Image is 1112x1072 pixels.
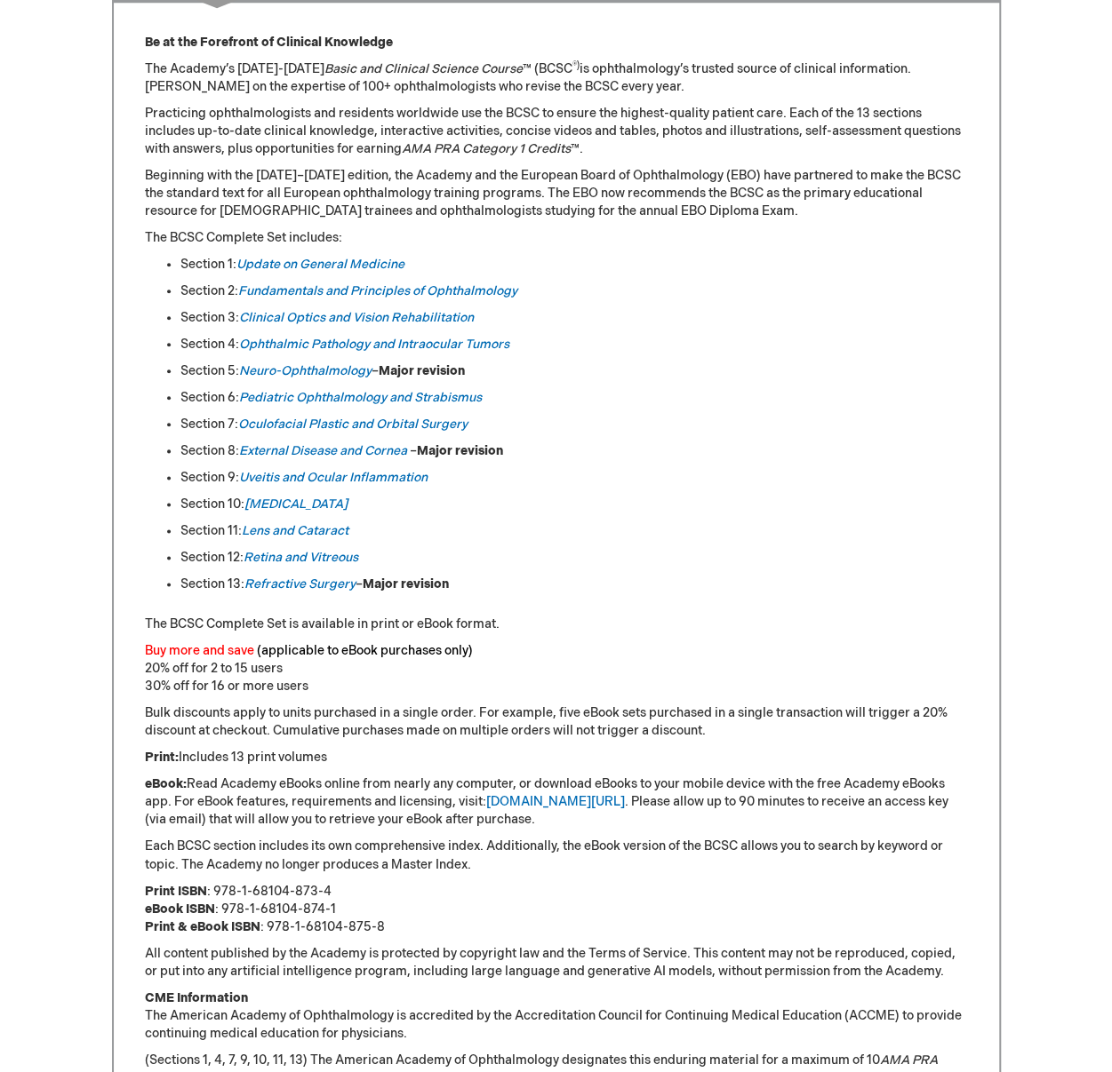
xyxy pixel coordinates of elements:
[145,838,968,873] p: Each BCSC section includes its own comprehensive index. Additionally, the eBook version of the BC...
[145,704,968,740] p: Bulk discounts apply to units purchased in a single order. For example, five eBook sets purchased...
[180,576,968,593] li: Section 13: –
[145,918,260,933] strong: Print & eBook ISBN
[180,416,968,433] li: Section 7:
[572,60,580,71] sup: ®)
[244,496,348,512] a: [MEDICAL_DATA]
[238,283,517,298] a: Fundamentals and Principles of Ophthalmology
[363,576,449,592] strong: Major revision
[145,229,968,247] p: The BCSC Complete Set includes:
[257,643,473,658] font: (applicable to eBook purchases only)
[145,642,968,695] p: 20% off for 2 to 15 users 30% off for 16 or more users
[180,469,968,487] li: Section 9:
[238,417,468,432] a: Oculofacial Plastic and Orbital Surgery
[180,256,968,274] li: Section 1:
[145,105,968,158] p: Practicing ophthalmologists and residents worldwide use the BCSC to ensure the highest-quality pa...
[324,61,523,76] em: Basic and Clinical Science Course
[244,576,356,592] a: Refractive Surgery
[145,750,179,765] strong: Print:
[244,550,358,565] a: Retina and Vitreous
[239,470,428,485] a: Uveitis and Ocular Inflammation
[180,442,968,460] li: Section 8: –
[180,389,968,407] li: Section 6:
[239,443,407,458] a: External Disease and Cornea
[180,496,968,513] li: Section 10:
[145,901,215,916] strong: eBook ISBN
[180,522,968,540] li: Section 11:
[145,989,968,1042] p: The American Academy of Ophthalmology is accredited by the Accreditation Council for Continuing M...
[242,523,348,538] a: Lens and Cataract
[379,363,465,378] strong: Major revision
[145,775,968,829] p: Read Academy eBooks online from nearly any computer, or download eBooks to your mobile device wit...
[180,309,968,327] li: Section 3:
[402,141,571,156] em: AMA PRA Category 1 Credits
[236,257,404,272] a: Update on General Medicine
[145,167,968,220] p: Beginning with the [DATE]–[DATE] edition, the Academy and the European Board of Ophthalmology (EB...
[145,615,968,633] p: The BCSC Complete Set is available in print or eBook format.
[180,549,968,567] li: Section 12:
[145,776,187,791] strong: eBook:
[239,390,482,405] a: Pediatric Ophthalmology and Strabismus
[239,337,509,352] a: Ophthalmic Pathology and Intraocular Tumors
[145,944,968,980] p: All content published by the Academy is protected by copyright law and the Terms of Service. This...
[145,882,968,935] p: : 978-1-68104-873-4 : 978-1-68104-874-1 : 978-1-68104-875-8
[145,989,248,1005] strong: CME Information
[239,363,372,378] a: Neuro-Ophthalmology
[145,883,207,898] strong: Print ISBN
[486,794,625,809] a: [DOMAIN_NAME][URL]
[239,310,474,325] a: Clinical Optics and Vision Rehabilitation
[417,443,503,458] strong: Major revision
[180,336,968,353] li: Section 4:
[145,35,393,50] strong: Be at the Forefront of Clinical Knowledge
[180,282,968,300] li: Section 2:
[145,60,968,96] p: The Academy’s [DATE]-[DATE] ™ (BCSC is ophthalmology’s trusted source of clinical information. [P...
[145,749,968,766] p: Includes 13 print volumes
[180,362,968,380] li: Section 5: –
[145,643,254,658] font: Buy more and save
